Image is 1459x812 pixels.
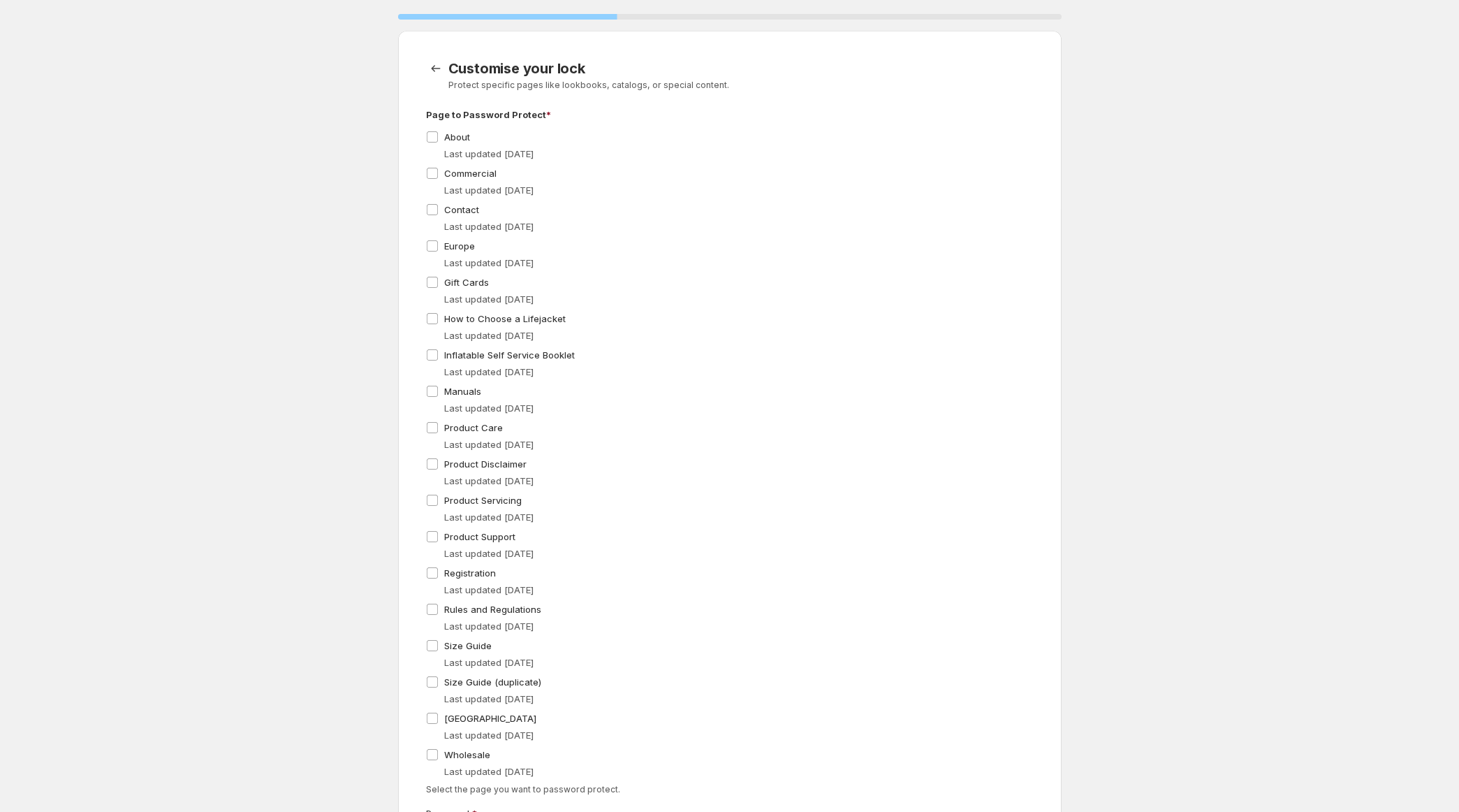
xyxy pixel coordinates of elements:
[444,240,475,252] span: Europe
[444,604,541,615] span: Rules and Regulations
[444,330,534,341] span: Last updated [DATE]
[444,713,536,724] span: [GEOGRAPHIC_DATA]
[444,657,534,668] span: Last updated [DATE]
[426,108,1034,122] p: Page to Password Protect
[444,749,490,760] span: Wholesale
[426,59,446,78] button: CustomisationStep.backToTemplates
[444,403,534,414] span: Last updated [DATE]
[444,640,492,651] span: Size Guide
[444,548,534,559] span: Last updated [DATE]
[444,567,496,579] span: Registration
[444,366,534,377] span: Last updated [DATE]
[444,221,534,232] span: Last updated [DATE]
[444,293,534,305] span: Last updated [DATE]
[444,621,534,632] span: Last updated [DATE]
[448,80,1034,91] p: Protect specific pages like lookbooks, catalogs, or special content.
[444,512,534,523] span: Last updated [DATE]
[444,257,534,268] span: Last updated [DATE]
[444,584,534,595] span: Last updated [DATE]
[444,422,503,433] span: Product Care
[444,131,470,143] span: About
[444,349,575,361] span: Inflatable Self Service Booklet
[444,676,541,688] span: Size Guide (duplicate)
[444,184,534,196] span: Last updated [DATE]
[444,693,534,704] span: Last updated [DATE]
[444,277,489,288] span: Gift Cards
[426,784,1034,795] p: Select the page you want to password protect.
[444,204,479,215] span: Contact
[444,475,534,486] span: Last updated [DATE]
[444,148,534,159] span: Last updated [DATE]
[444,458,527,470] span: Product Disclaimer
[444,439,534,450] span: Last updated [DATE]
[444,386,481,397] span: Manuals
[444,168,497,179] span: Commercial
[444,766,534,777] span: Last updated [DATE]
[444,495,522,506] span: Product Servicing
[444,730,534,741] span: Last updated [DATE]
[444,313,566,324] span: How to Choose a Lifejacket
[448,60,585,77] span: Customise your lock
[444,531,515,542] span: Product Support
